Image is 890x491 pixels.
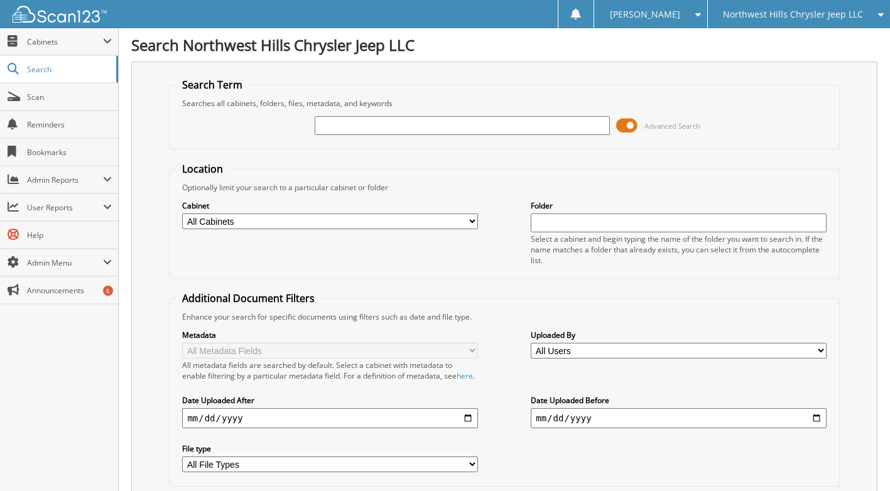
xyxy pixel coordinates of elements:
img: scan123-logo-white.svg [13,6,107,23]
label: Folder [531,200,826,211]
legend: Location [176,162,229,176]
iframe: Chat Widget [827,431,890,491]
div: Enhance your search for specific documents using filters such as date and file type. [176,311,832,322]
span: Advanced Search [644,121,700,131]
label: Date Uploaded Before [531,395,826,406]
span: Announcements [27,285,112,296]
label: Uploaded By [531,330,826,340]
span: User Reports [27,202,103,213]
span: Help [27,230,112,240]
span: Bookmarks [27,147,112,158]
span: Cabinets [27,36,103,47]
input: end [531,408,826,428]
div: All metadata fields are searched by default. Select a cabinet with metadata to enable filtering b... [182,360,477,381]
label: Metadata [182,330,477,340]
a: here [457,370,473,381]
div: Select a cabinet and begin typing the name of the folder you want to search in. If the name match... [531,234,826,266]
legend: Additional Document Filters [176,291,321,305]
span: Northwest Hills Chrysler Jeep LLC [723,11,863,18]
span: Scan [27,92,112,102]
legend: Search Term [176,78,249,92]
span: Search [27,64,110,75]
input: start [182,408,477,428]
label: Date Uploaded After [182,395,477,406]
span: Reminders [27,119,112,130]
div: Searches all cabinets, folders, files, metadata, and keywords [176,98,832,109]
label: Cabinet [182,200,477,211]
span: [PERSON_NAME] [610,11,680,18]
h1: Search Northwest Hills Chrysler Jeep LLC [131,35,877,55]
span: Admin Reports [27,175,103,185]
label: File type [182,443,477,454]
span: Admin Menu [27,257,103,268]
div: 6 [103,286,113,296]
div: Optionally limit your search to a particular cabinet or folder [176,182,832,193]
